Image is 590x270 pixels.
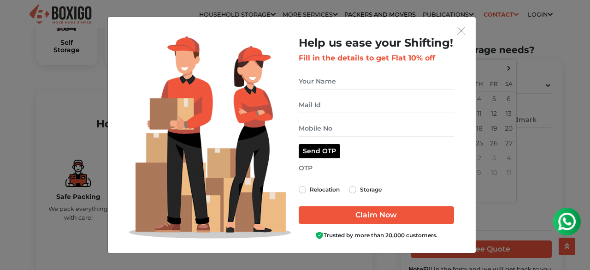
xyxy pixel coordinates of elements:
input: Mobile No [299,120,454,137]
div: Trusted by more than 20,000 customers. [299,231,454,240]
input: OTP [299,160,454,176]
input: Claim Now [299,206,454,224]
h3: Fill in the details to get Flat 10% off [299,54,454,62]
img: exit [457,27,466,35]
h2: Help us ease your Shifting! [299,36,454,50]
img: whatsapp-icon.svg [9,9,28,28]
button: Send OTP [299,144,340,158]
img: Lead Welcome Image [129,36,291,239]
img: Boxigo Customer Shield [315,231,324,240]
label: Storage [360,184,382,195]
label: Relocation [310,184,340,195]
input: Your Name [299,73,454,90]
input: Mail Id [299,97,454,113]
